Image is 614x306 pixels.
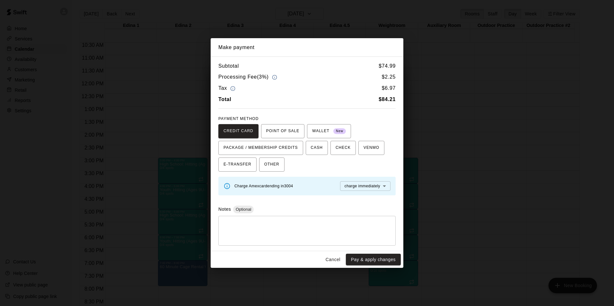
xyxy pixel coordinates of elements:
button: CHECK [330,141,356,155]
button: PACKAGE / MEMBERSHIP CREDITS [218,141,303,155]
button: CREDIT CARD [218,124,259,138]
h2: Make payment [211,38,403,57]
h6: Tax [218,84,237,93]
h6: $ 6.97 [382,84,396,93]
h6: Subtotal [218,62,239,70]
button: Pay & apply changes [346,254,401,266]
span: PACKAGE / MEMBERSHIP CREDITS [224,143,298,153]
button: WALLET New [307,124,351,138]
span: Optional [233,207,254,212]
span: CHECK [336,143,351,153]
button: VENMO [358,141,384,155]
span: WALLET [312,126,346,136]
span: charge immediately [345,184,380,188]
span: CREDIT CARD [224,126,253,136]
label: Notes [218,207,231,212]
span: E-TRANSFER [224,159,251,170]
span: Charge Amex card ending in 3004 [234,184,293,188]
span: OTHER [264,159,279,170]
span: CASH [311,143,323,153]
span: PAYMENT METHOD [218,116,259,121]
h6: $ 2.25 [382,73,396,81]
button: OTHER [259,157,285,172]
button: POINT OF SALE [261,124,304,138]
b: $ 84.21 [379,97,396,102]
button: Cancel [323,254,343,266]
button: E-TRANSFER [218,157,257,172]
h6: Processing Fee ( 3% ) [218,73,279,81]
button: CASH [306,141,328,155]
span: POINT OF SALE [266,126,299,136]
h6: $ 74.99 [379,62,396,70]
span: New [333,127,346,136]
b: Total [218,97,231,102]
span: VENMO [364,143,379,153]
